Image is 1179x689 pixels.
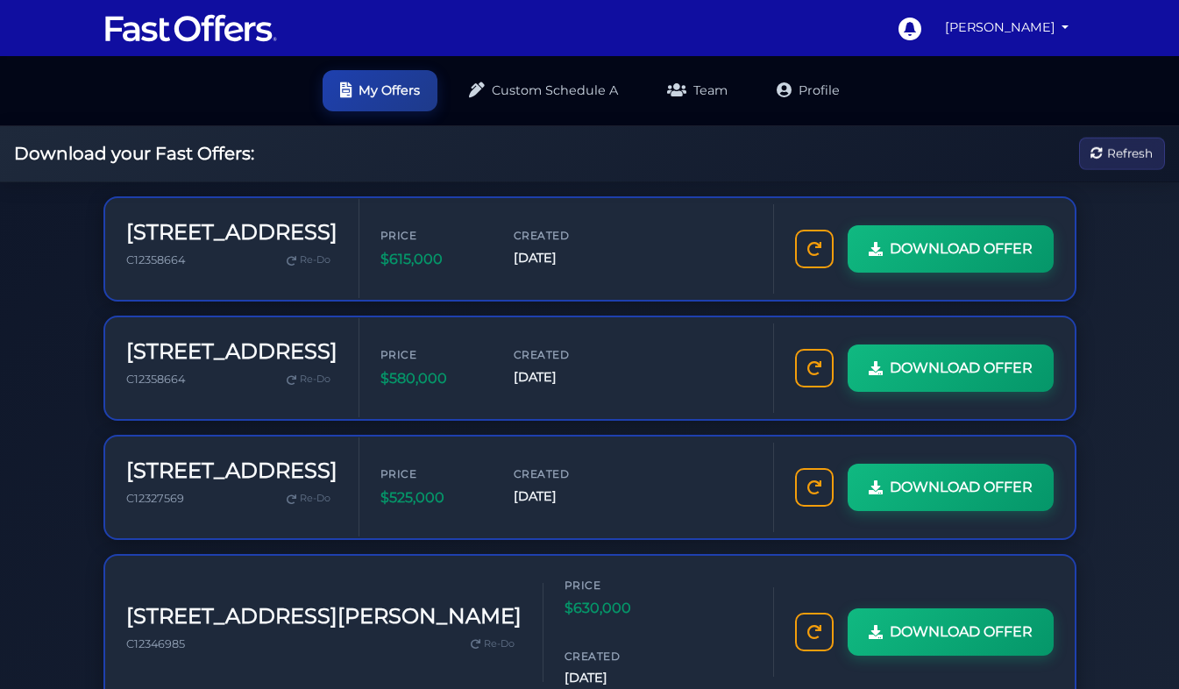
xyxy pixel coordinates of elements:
a: Re-Do [464,633,522,656]
span: Re-Do [300,491,330,507]
span: Created [514,346,619,363]
h3: [STREET_ADDRESS] [126,458,337,484]
span: C12327569 [126,492,184,505]
a: Re-Do [280,487,337,510]
span: DOWNLOAD OFFER [890,238,1033,260]
span: DOWNLOAD OFFER [890,476,1033,499]
h2: Download your Fast Offers: [14,143,254,164]
a: Re-Do [280,368,337,391]
span: [DATE] [565,668,670,688]
h3: [STREET_ADDRESS][PERSON_NAME] [126,604,522,629]
h3: [STREET_ADDRESS] [126,220,337,245]
span: Price [380,465,486,482]
span: C12358664 [126,253,185,266]
a: Profile [759,70,857,111]
span: Re-Do [484,636,515,652]
h3: [STREET_ADDRESS] [126,339,337,365]
a: Team [650,70,745,111]
span: Created [514,465,619,482]
span: $615,000 [380,248,486,271]
span: Re-Do [300,252,330,268]
span: Re-Do [300,372,330,387]
span: Price [380,227,486,244]
span: Created [514,227,619,244]
span: C12358664 [126,373,185,386]
a: DOWNLOAD OFFER [848,225,1054,273]
span: [DATE] [514,367,619,387]
span: Created [565,648,670,664]
a: DOWNLOAD OFFER [848,464,1054,511]
span: C12346985 [126,637,185,650]
button: Refresh [1079,138,1165,170]
span: $580,000 [380,367,486,390]
a: DOWNLOAD OFFER [848,608,1054,656]
span: Price [380,346,486,363]
span: DOWNLOAD OFFER [890,621,1033,643]
a: [PERSON_NAME] [938,11,1076,45]
a: Re-Do [280,249,337,272]
a: DOWNLOAD OFFER [848,344,1054,392]
span: $525,000 [380,487,486,509]
span: Refresh [1107,144,1153,163]
span: $630,000 [565,597,670,620]
span: Price [565,577,670,593]
a: My Offers [323,70,437,111]
a: Custom Schedule A [451,70,636,111]
span: DOWNLOAD OFFER [890,357,1033,380]
span: [DATE] [514,487,619,507]
span: [DATE] [514,248,619,268]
